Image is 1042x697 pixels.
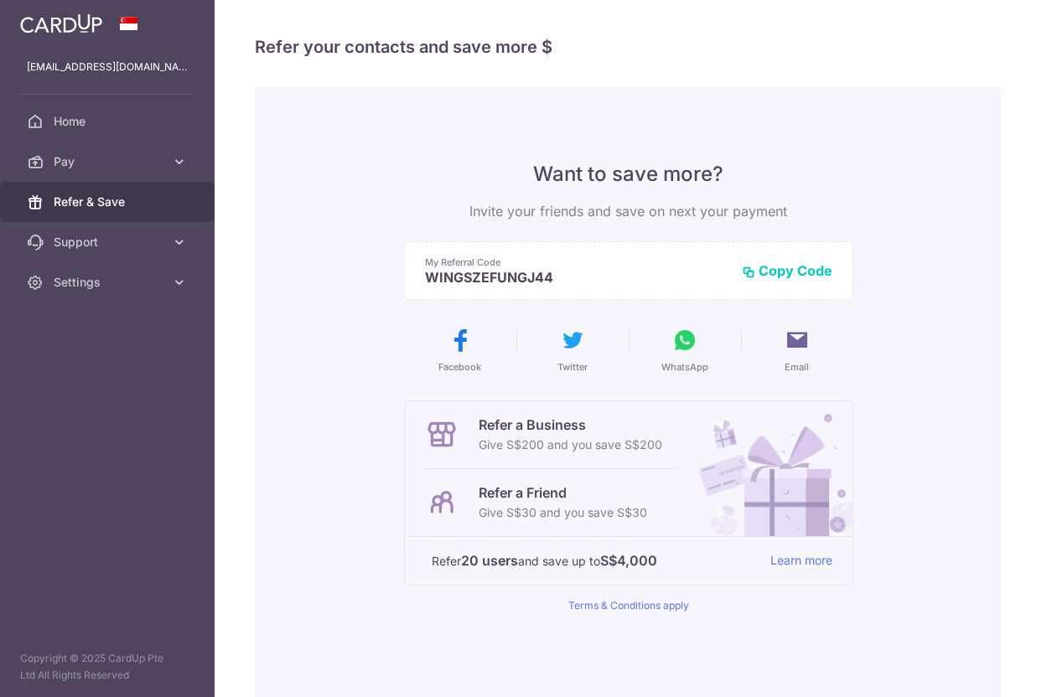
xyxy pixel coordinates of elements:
[255,34,1002,60] h4: Refer your contacts and save more $
[54,113,164,130] span: Home
[479,415,662,435] p: Refer a Business
[934,647,1025,689] iframe: Opens a widget where you can find more information
[425,256,728,269] p: My Referral Code
[411,327,510,374] button: Facebook
[683,401,853,536] img: Refer
[770,550,832,571] a: Learn more
[600,550,657,571] strong: S$4,000
[432,550,757,571] p: Refer and save up to
[54,274,164,291] span: Settings
[557,360,588,374] span: Twitter
[461,550,518,571] strong: 20 users
[54,234,164,250] span: Support
[479,435,662,455] p: Give S$200 and you save S$200
[479,503,647,523] p: Give S$30 and you save S$30
[404,161,853,188] p: Want to save more?
[523,327,622,374] button: Twitter
[479,483,647,503] p: Refer a Friend
[27,59,188,75] p: [EMAIL_ADDRESS][DOMAIN_NAME]
[54,153,164,170] span: Pay
[425,269,728,286] p: WINGSZEFUNGJ44
[20,13,102,34] img: CardUp
[742,262,832,279] button: Copy Code
[661,360,708,374] span: WhatsApp
[748,327,847,374] button: Email
[635,327,734,374] button: WhatsApp
[568,599,689,612] a: Terms & Conditions apply
[404,201,853,221] p: Invite your friends and save on next your payment
[54,194,164,210] span: Refer & Save
[438,360,481,374] span: Facebook
[785,360,809,374] span: Email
